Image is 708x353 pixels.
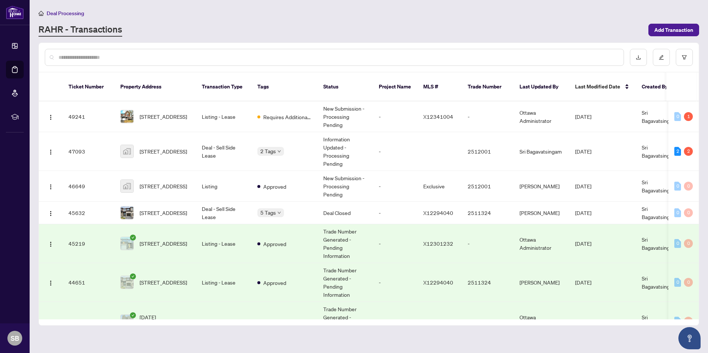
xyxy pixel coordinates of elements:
[48,280,54,286] img: Logo
[423,240,453,247] span: X12301232
[45,276,57,288] button: Logo
[676,49,693,66] button: filter
[130,312,136,318] span: check-circle
[121,315,133,327] img: thumbnail-img
[648,24,699,36] button: Add Transaction
[682,55,687,60] span: filter
[684,147,693,156] div: 2
[575,183,591,189] span: [DATE]
[642,179,677,194] span: Sri Bagavatsingam
[263,113,311,121] span: Requires Additional Docs
[674,112,681,121] div: 0
[196,263,251,302] td: Listing - Lease
[674,208,681,217] div: 0
[39,23,122,37] a: RAHR - Transactions
[462,101,514,132] td: -
[575,113,591,120] span: [DATE]
[45,315,57,327] button: Logo
[63,132,114,171] td: 47093
[642,205,677,220] span: Sri Bagavatsingam
[674,182,681,191] div: 0
[196,302,251,341] td: Listing
[48,211,54,216] img: Logo
[423,318,453,325] span: X12245971
[684,208,693,217] div: 0
[514,132,569,171] td: Sri Bagavatsingam
[45,238,57,249] button: Logo
[121,276,133,289] img: thumbnail-img
[575,209,591,216] span: [DATE]
[373,101,417,132] td: -
[514,202,569,224] td: [PERSON_NAME]
[48,149,54,155] img: Logo
[317,224,373,263] td: Trade Number Generated - Pending Information
[130,235,136,241] span: check-circle
[260,208,276,217] span: 5 Tags
[114,73,196,101] th: Property Address
[121,180,133,192] img: thumbnail-img
[423,183,445,189] span: Exclusive
[575,279,591,286] span: [DATE]
[121,110,133,123] img: thumbnail-img
[263,317,286,326] span: Approved
[317,73,373,101] th: Status
[47,10,84,17] span: Deal Processing
[196,202,251,224] td: Deal - Sell Side Lease
[462,132,514,171] td: 2512001
[140,209,187,217] span: [STREET_ADDRESS]
[63,263,114,302] td: 44651
[48,114,54,120] img: Logo
[260,147,276,155] span: 2 Tags
[514,224,569,263] td: Ottawa Administrator
[196,224,251,263] td: Listing - Lease
[263,182,286,191] span: Approved
[373,302,417,341] td: -
[417,73,462,101] th: MLS #
[642,109,677,124] span: Sri Bagavatsingam
[423,279,453,286] span: X12294040
[684,182,693,191] div: 0
[423,209,453,216] span: X12294040
[462,302,514,341] td: -
[575,240,591,247] span: [DATE]
[373,202,417,224] td: -
[630,49,647,66] button: download
[140,239,187,248] span: [STREET_ADDRESS]
[251,73,317,101] th: Tags
[642,144,677,159] span: Sri Bagavatsingam
[317,171,373,202] td: New Submission - Processing Pending
[121,237,133,250] img: thumbnail-img
[462,202,514,224] td: 2511324
[373,224,417,263] td: -
[48,319,54,325] img: Logo
[263,279,286,287] span: Approved
[130,273,136,279] span: check-circle
[317,101,373,132] td: New Submission - Processing Pending
[45,111,57,122] button: Logo
[140,112,187,121] span: [STREET_ADDRESS]
[140,147,187,155] span: [STREET_ADDRESS]
[642,236,677,251] span: Sri Bagavatsingam
[569,73,636,101] th: Last Modified Date
[317,302,373,341] td: Trade Number Generated - Pending Information
[684,317,693,326] div: 0
[514,73,569,101] th: Last Updated By
[575,318,591,325] span: [DATE]
[653,49,670,66] button: edit
[48,184,54,190] img: Logo
[317,202,373,224] td: Deal Closed
[514,101,569,132] td: Ottawa Administrator
[277,149,281,153] span: down
[514,171,569,202] td: [PERSON_NAME]
[575,148,591,155] span: [DATE]
[263,240,286,248] span: Approved
[678,327,701,349] button: Open asap
[373,171,417,202] td: -
[317,132,373,171] td: Information Updated - Processing Pending
[636,73,684,101] th: Created By
[684,112,693,121] div: 1
[45,207,57,219] button: Logo
[121,206,133,219] img: thumbnail-img
[462,73,514,101] th: Trade Number
[684,239,693,248] div: 0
